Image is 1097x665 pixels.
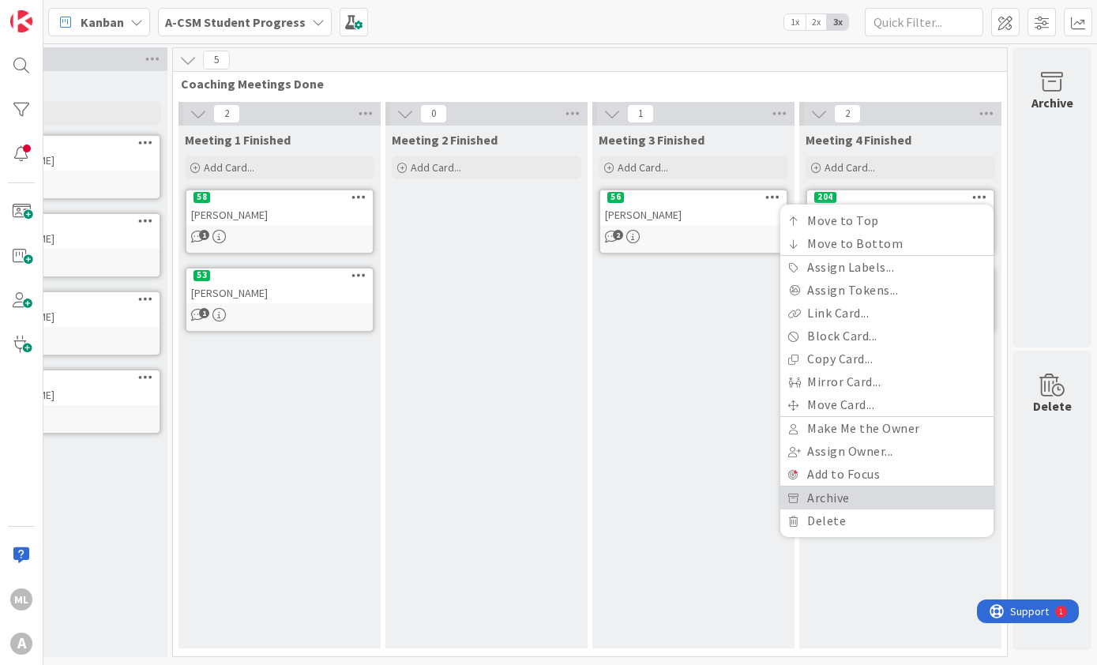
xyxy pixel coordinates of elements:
[806,14,827,30] span: 2x
[780,256,994,279] a: Assign Labels...
[780,302,994,325] a: Link Card...
[780,279,994,302] a: Assign Tokens...
[186,190,373,225] div: 58[PERSON_NAME]
[203,51,230,70] span: 5
[82,6,86,19] div: 1
[865,8,983,36] input: Quick Filter...
[834,104,861,123] span: 2
[780,463,994,486] a: Add to Focus
[193,270,210,281] div: 53
[784,14,806,30] span: 1x
[780,509,994,532] a: Delete
[1031,93,1073,112] div: Archive
[186,283,373,303] div: [PERSON_NAME]
[613,230,623,240] span: 2
[618,160,668,175] span: Add Card...
[806,132,911,148] span: Meeting 4 Finished
[607,192,624,203] div: 56
[199,308,209,318] span: 1
[186,269,373,283] div: 53
[10,10,32,32] img: Visit kanbanzone.com
[186,205,373,225] div: [PERSON_NAME]
[780,348,994,370] a: Copy Card...
[807,190,994,225] div: 204Move to TopMove to BottomAssign Labels...Assign Tokens...Link Card...Block Card...Copy Card......
[780,487,994,509] a: Archive
[392,132,498,148] span: Meeting 2 Finished
[181,76,987,92] span: Coaching Meetings Done
[186,190,373,205] div: 58
[10,588,32,611] div: ML
[81,13,124,32] span: Kanban
[213,104,240,123] span: 2
[780,325,994,348] a: Block Card...
[780,370,994,393] a: Mirror Card...
[600,190,787,225] div: 56[PERSON_NAME]
[600,190,787,205] div: 56
[420,104,447,123] span: 0
[780,393,994,416] a: Move Card...
[33,2,72,21] span: Support
[199,230,209,240] span: 1
[186,269,373,303] div: 53[PERSON_NAME]
[780,440,994,463] a: Assign Owner...
[780,232,994,255] a: Move to Bottom
[165,14,306,30] b: A-CSM Student Progress
[599,132,704,148] span: Meeting 3 Finished
[193,192,210,203] div: 58
[780,209,994,232] a: Move to Top
[10,633,32,655] div: A
[411,160,461,175] span: Add Card...
[1033,396,1072,415] div: Delete
[600,205,787,225] div: [PERSON_NAME]
[780,417,994,440] a: Make Me the Owner
[827,14,848,30] span: 3x
[204,160,254,175] span: Add Card...
[814,192,836,203] div: 204
[807,190,994,205] div: 204Move to TopMove to BottomAssign Labels...Assign Tokens...Link Card...Block Card...Copy Card......
[185,132,291,148] span: Meeting 1 Finished
[627,104,654,123] span: 1
[825,160,875,175] span: Add Card...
